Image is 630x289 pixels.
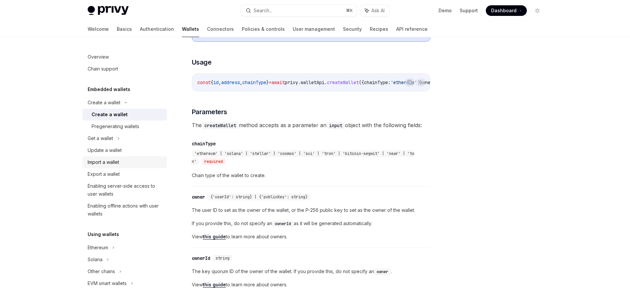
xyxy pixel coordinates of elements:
[266,79,269,85] span: }
[240,79,242,85] span: ,
[192,255,210,262] div: ownerId
[88,85,130,93] h5: Embedded wallets
[88,158,119,166] div: Import a wallet
[242,79,266,85] span: chainType
[88,21,109,37] a: Welcome
[439,7,452,14] a: Demo
[82,51,167,63] a: Overview
[88,146,122,154] div: Update a wallet
[117,21,132,37] a: Basics
[182,21,199,37] a: Wallets
[460,7,478,14] a: Support
[346,8,353,13] span: ⌘ K
[192,194,205,200] div: owner
[192,120,430,130] span: The method accepts as a parameter an object with the following fields:
[360,5,389,17] button: Ask AI
[207,21,234,37] a: Connectors
[88,244,108,252] div: Ethereum
[192,219,430,227] span: If you provide this, do not specify an as it will be generated automatically.
[88,6,129,15] img: light logo
[324,79,327,85] span: .
[192,206,430,214] span: The user ID to set as the owner of the wallet, or the P-256 public key to set as the owner of the...
[88,182,163,198] div: Enabling server-side access to user wallets
[82,63,167,75] a: Chain support
[192,151,414,164] span: 'ethereum' | 'solana' | 'stellar' | 'cosmos' | 'sui' | 'tron' | 'bitcoin-segwit' | 'near' | 'ton'
[272,220,294,227] code: ownerId
[416,78,425,86] button: Ask AI
[88,99,120,107] div: Create a wallet
[374,268,391,275] code: owner
[203,234,226,240] a: this guide
[88,53,109,61] div: Overview
[301,79,324,85] span: walletApi
[82,144,167,156] a: Update a wallet
[532,5,543,16] button: Toggle dark mode
[405,78,414,86] button: Copy the contents from the code block
[92,122,139,130] div: Pregenerating wallets
[242,21,285,37] a: Policies & controls
[327,79,359,85] span: createWallet
[192,233,430,241] span: View to learn more about owners.
[272,79,285,85] span: await
[420,79,436,85] span: owner:
[88,202,163,218] div: Enabling offline actions with user wallets
[370,21,388,37] a: Recipes
[211,79,213,85] span: {
[216,256,230,261] span: string
[491,7,517,14] span: Dashboard
[88,170,120,178] div: Export a wallet
[82,200,167,220] a: Enabling offline actions with user wallets
[88,256,103,264] div: Solana
[326,122,345,129] code: input
[396,21,428,37] a: API reference
[192,107,227,117] span: Parameters
[82,156,167,168] a: Import a wallet
[298,79,301,85] span: .
[92,111,128,119] div: Create a wallet
[486,5,527,16] a: Dashboard
[88,267,115,275] div: Other chains
[210,194,308,200] span: {'userId': string} | {'publicKey': string}
[221,79,240,85] span: address
[293,21,335,37] a: User management
[88,134,113,142] div: Get a wallet
[203,282,226,288] a: this guide
[219,79,221,85] span: ,
[192,140,216,147] div: chainType
[241,5,357,17] button: Search...⌘K
[285,79,298,85] span: privy
[82,120,167,132] a: Pregenerating wallets
[88,230,119,238] h5: Using wallets
[202,122,239,129] code: createWallet
[192,58,212,67] span: Usage
[82,109,167,120] a: Create a wallet
[269,79,272,85] span: =
[364,79,391,85] span: chainType:
[192,267,430,275] span: The key quorum ID of the owner of the wallet. If you provide this, do not specify an .
[82,180,167,200] a: Enabling server-side access to user wallets
[140,21,174,37] a: Authentication
[192,281,430,289] span: View to learn more about owners.
[254,7,272,15] div: Search...
[88,279,127,287] div: EVM smart wallets
[213,79,219,85] span: id
[359,79,364,85] span: ({
[343,21,362,37] a: Security
[82,168,167,180] a: Export a wallet
[192,171,430,179] span: Chain type of the wallet to create.
[202,158,226,165] div: required
[88,65,118,73] div: Chain support
[391,79,417,85] span: 'ethereum'
[371,7,385,14] span: Ask AI
[197,79,211,85] span: const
